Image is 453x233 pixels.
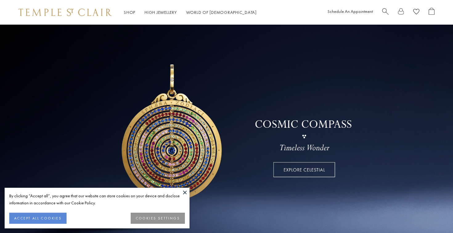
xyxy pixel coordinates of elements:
[9,192,185,207] div: By clicking “Accept all”, you agree that our website can store cookies on your device and disclos...
[9,213,67,224] button: ACCEPT ALL COOKIES
[145,10,177,15] a: High JewelleryHigh Jewellery
[382,8,389,17] a: Search
[124,10,135,15] a: ShopShop
[328,9,373,14] a: Schedule An Appointment
[131,213,185,224] button: COOKIES SETTINGS
[429,8,435,17] a: Open Shopping Bag
[186,10,257,15] a: World of [DEMOGRAPHIC_DATA]World of [DEMOGRAPHIC_DATA]
[124,9,257,16] nav: Main navigation
[18,9,112,16] img: Temple St. Clair
[413,8,419,17] a: View Wishlist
